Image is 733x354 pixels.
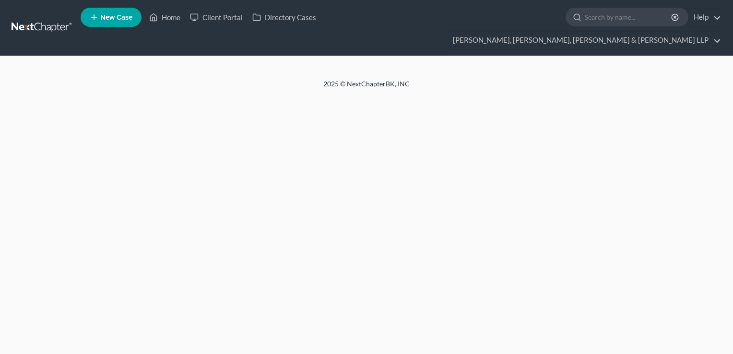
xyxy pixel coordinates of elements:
[585,8,673,26] input: Search by name...
[144,9,185,26] a: Home
[100,14,132,21] span: New Case
[689,9,721,26] a: Help
[248,9,321,26] a: Directory Cases
[185,9,248,26] a: Client Portal
[93,79,640,96] div: 2025 © NextChapterBK, INC
[448,32,721,49] a: [PERSON_NAME], [PERSON_NAME], [PERSON_NAME] & [PERSON_NAME] LLP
